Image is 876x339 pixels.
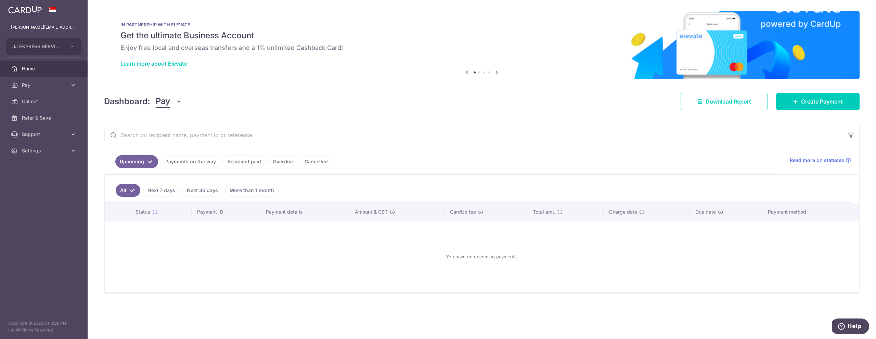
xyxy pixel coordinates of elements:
span: Total amt. [533,208,555,215]
th: Payment details [260,203,349,221]
span: Support [22,131,67,138]
span: JJ EXPRESS SERVICES [12,43,63,50]
span: Status [136,208,150,215]
span: Pay [156,95,170,108]
iframe: Opens a widget where you can find more information [832,318,869,336]
a: Create Payment [776,93,860,110]
span: Settings [22,147,67,154]
th: Payment ID [192,203,260,221]
a: All [116,184,140,197]
h6: Enjoy free local and overseas transfers and a 1% unlimited Cashback Card! [120,44,843,52]
a: Upcoming [115,155,158,168]
span: Collect [22,98,67,105]
a: Learn more about Elevate [120,60,187,67]
h5: Get the ultimate Business Account [120,30,843,41]
span: Pay [22,82,67,89]
span: Download Report [706,97,751,106]
button: Pay [156,95,182,108]
span: CardUp fee [450,208,476,215]
a: Next 7 days [143,184,180,197]
a: Overdue [268,155,297,168]
span: Create Payment [801,97,843,106]
img: CardUp [8,5,42,14]
a: More than 1 month [225,184,279,197]
a: Read more on statuses [790,157,851,164]
img: Renovation banner [104,11,860,79]
th: Payment method [762,203,859,221]
a: Download Report [681,93,768,110]
span: Charge date [609,208,637,215]
h4: Dashboard: [104,95,150,108]
button: JJ EXPRESS SERVICES [6,38,81,55]
a: Recipient paid [223,155,266,168]
p: IN PARTNERSHIP WITH ELEVATE [120,22,843,27]
input: Search by recipient name, payment id or reference [104,124,843,146]
a: Next 30 days [182,184,222,197]
div: You have no upcoming payments. [113,227,851,287]
span: Read more on statuses [790,157,844,164]
a: Payments on the way [161,155,220,168]
span: Amount & GST [355,208,388,215]
p: [PERSON_NAME][EMAIL_ADDRESS][DOMAIN_NAME] [11,24,77,31]
span: Home [22,65,67,72]
a: Cancelled [300,155,332,168]
span: Due date [695,208,716,215]
span: Refer & Save [22,114,67,121]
